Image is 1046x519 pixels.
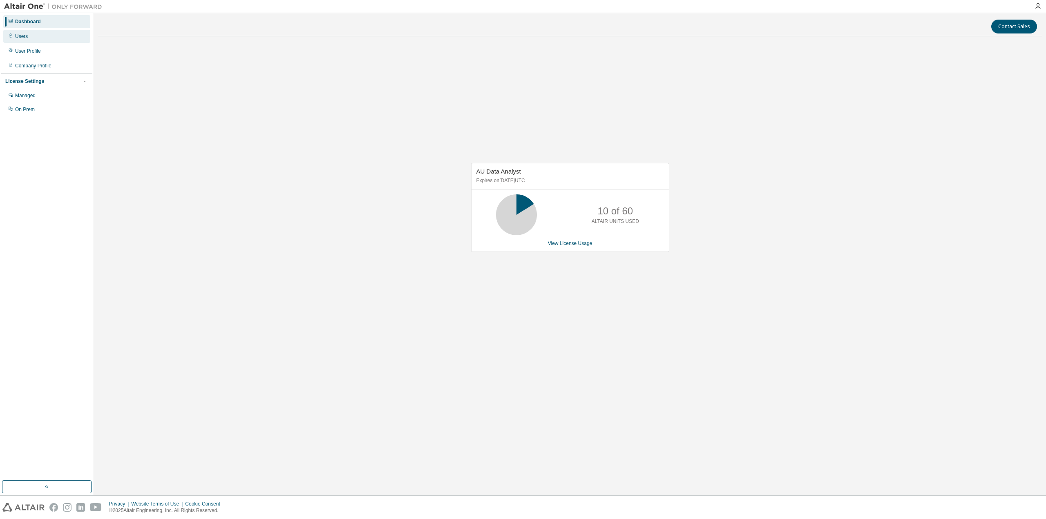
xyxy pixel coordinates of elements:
[5,78,44,85] div: License Settings
[991,20,1037,33] button: Contact Sales
[109,507,225,514] p: © 2025 Altair Engineering, Inc. All Rights Reserved.
[131,501,185,507] div: Website Terms of Use
[76,503,85,512] img: linkedin.svg
[15,106,35,113] div: On Prem
[4,2,106,11] img: Altair One
[15,48,41,54] div: User Profile
[185,501,225,507] div: Cookie Consent
[597,204,633,218] p: 10 of 60
[15,33,28,40] div: Users
[49,503,58,512] img: facebook.svg
[15,92,36,99] div: Managed
[109,501,131,507] div: Privacy
[476,168,521,175] span: AU Data Analyst
[2,503,45,512] img: altair_logo.svg
[476,177,662,184] p: Expires on [DATE] UTC
[63,503,72,512] img: instagram.svg
[15,62,51,69] div: Company Profile
[548,241,592,246] a: View License Usage
[15,18,41,25] div: Dashboard
[592,218,639,225] p: ALTAIR UNITS USED
[90,503,102,512] img: youtube.svg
